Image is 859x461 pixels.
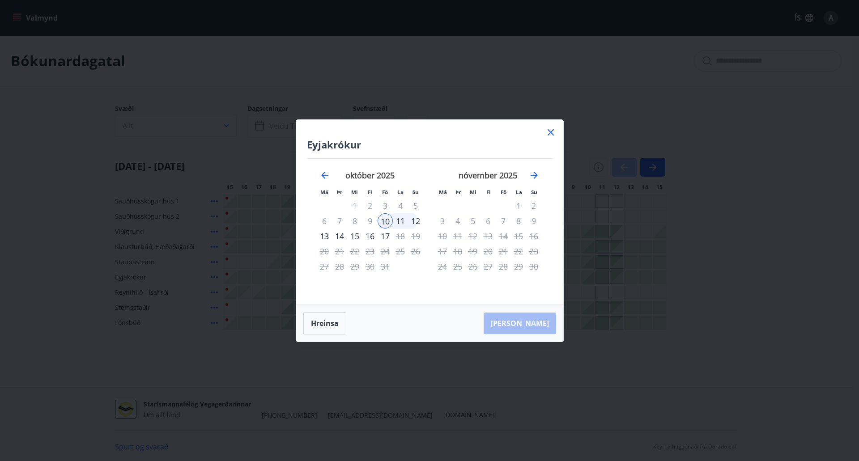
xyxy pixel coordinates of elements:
div: Calendar [307,159,553,294]
small: Mi [351,189,358,195]
td: Not available. sunnudagur, 16. nóvember 2025 [526,228,541,244]
td: Not available. sunnudagur, 30. nóvember 2025 [526,259,541,274]
div: 14 [332,228,347,244]
td: Not available. laugardagur, 29. nóvember 2025 [511,259,526,274]
small: Fö [501,189,506,195]
div: 15 [347,228,362,244]
td: Not available. miðvikudagur, 26. nóvember 2025 [465,259,481,274]
td: Not available. fimmtudagur, 2. október 2025 [362,198,378,213]
td: Not available. fimmtudagur, 6. nóvember 2025 [481,213,496,228]
td: Not available. þriðjudagur, 4. nóvember 2025 [450,213,465,228]
div: 16 [362,228,378,244]
td: Not available. miðvikudagur, 8. október 2025 [347,213,362,228]
td: Not available. mánudagur, 17. nóvember 2025 [435,244,450,259]
td: Not available. miðvikudagur, 1. október 2025 [347,198,362,213]
td: Not available. mánudagur, 27. október 2025 [317,259,332,274]
td: Not available. mánudagur, 6. október 2025 [317,213,332,228]
strong: október 2025 [345,170,395,181]
h4: Eyjakrókur [307,138,553,151]
td: Not available. sunnudagur, 19. október 2025 [408,228,423,244]
td: Not available. sunnudagur, 23. nóvember 2025 [526,244,541,259]
small: Þr [455,189,461,195]
td: Choose sunnudagur, 12. október 2025 as your check-out date. It’s available. [408,213,423,228]
td: Not available. fimmtudagur, 23. október 2025 [362,244,378,259]
td: Not available. miðvikudagur, 5. nóvember 2025 [465,213,481,228]
div: Move forward to switch to the next month. [529,170,540,181]
td: Not available. laugardagur, 1. nóvember 2025 [511,198,526,213]
td: Not available. föstudagur, 3. október 2025 [378,198,393,213]
div: Move backward to switch to the previous month. [319,170,330,181]
small: Su [412,189,419,195]
td: Not available. sunnudagur, 5. október 2025 [408,198,423,213]
td: Not available. laugardagur, 8. nóvember 2025 [511,213,526,228]
small: Fö [382,189,388,195]
td: Not available. laugardagur, 25. október 2025 [393,244,408,259]
small: Su [531,189,537,195]
td: Choose mánudagur, 13. október 2025 as your check-out date. It’s available. [317,228,332,244]
td: Not available. sunnudagur, 2. nóvember 2025 [526,198,541,213]
td: Not available. laugardagur, 18. október 2025 [393,228,408,244]
td: Not available. miðvikudagur, 29. október 2025 [347,259,362,274]
td: Not available. fimmtudagur, 9. október 2025 [362,213,378,228]
td: Not available. miðvikudagur, 12. nóvember 2025 [465,228,481,244]
div: 13 [317,228,332,244]
td: Choose föstudagur, 17. október 2025 as your check-out date. It’s available. [378,228,393,244]
small: Fi [368,189,372,195]
div: Aðeins útritun í boði [378,228,393,244]
td: Not available. þriðjudagur, 21. október 2025 [332,244,347,259]
td: Not available. föstudagur, 14. nóvember 2025 [496,228,511,244]
td: Not available. miðvikudagur, 22. október 2025 [347,244,362,259]
td: Not available. laugardagur, 4. október 2025 [393,198,408,213]
td: Choose fimmtudagur, 16. október 2025 as your check-out date. It’s available. [362,228,378,244]
small: Mi [470,189,476,195]
td: Not available. mánudagur, 3. nóvember 2025 [435,213,450,228]
td: Choose laugardagur, 11. október 2025 as your check-out date. It’s available. [393,213,408,228]
td: Not available. fimmtudagur, 20. nóvember 2025 [481,244,496,259]
td: Not available. þriðjudagur, 7. október 2025 [332,213,347,228]
td: Selected as start date. föstudagur, 10. október 2025 [378,213,393,228]
small: Má [439,189,447,195]
td: Not available. fimmtudagur, 13. nóvember 2025 [481,228,496,244]
small: Má [320,189,328,195]
td: Not available. þriðjudagur, 11. nóvember 2025 [450,228,465,244]
td: Not available. laugardagur, 22. nóvember 2025 [511,244,526,259]
div: 10 [378,213,393,228]
div: Aðeins útritun í boði [378,244,393,259]
td: Not available. föstudagur, 24. október 2025 [378,244,393,259]
td: Not available. þriðjudagur, 28. október 2025 [332,259,347,274]
td: Not available. laugardagur, 15. nóvember 2025 [511,228,526,244]
td: Not available. föstudagur, 21. nóvember 2025 [496,244,511,259]
td: Choose miðvikudagur, 15. október 2025 as your check-out date. It’s available. [347,228,362,244]
td: Not available. föstudagur, 31. október 2025 [378,259,393,274]
td: Not available. mánudagur, 20. október 2025 [317,244,332,259]
small: La [516,189,522,195]
td: Not available. fimmtudagur, 30. október 2025 [362,259,378,274]
div: 12 [408,213,423,228]
div: 11 [393,213,408,228]
td: Not available. þriðjudagur, 25. nóvember 2025 [450,259,465,274]
td: Not available. föstudagur, 7. nóvember 2025 [496,213,511,228]
td: Choose þriðjudagur, 14. október 2025 as your check-out date. It’s available. [332,228,347,244]
button: Hreinsa [303,312,346,334]
td: Not available. þriðjudagur, 18. nóvember 2025 [450,244,465,259]
small: La [397,189,404,195]
td: Not available. föstudagur, 28. nóvember 2025 [496,259,511,274]
td: Not available. sunnudagur, 26. október 2025 [408,244,423,259]
div: Aðeins útritun í boði [378,198,393,213]
small: Þr [337,189,342,195]
small: Fi [486,189,491,195]
strong: nóvember 2025 [459,170,517,181]
td: Not available. miðvikudagur, 19. nóvember 2025 [465,244,481,259]
td: Not available. mánudagur, 10. nóvember 2025 [435,228,450,244]
td: Not available. fimmtudagur, 27. nóvember 2025 [481,259,496,274]
td: Not available. sunnudagur, 9. nóvember 2025 [526,213,541,228]
td: Not available. mánudagur, 24. nóvember 2025 [435,259,450,274]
